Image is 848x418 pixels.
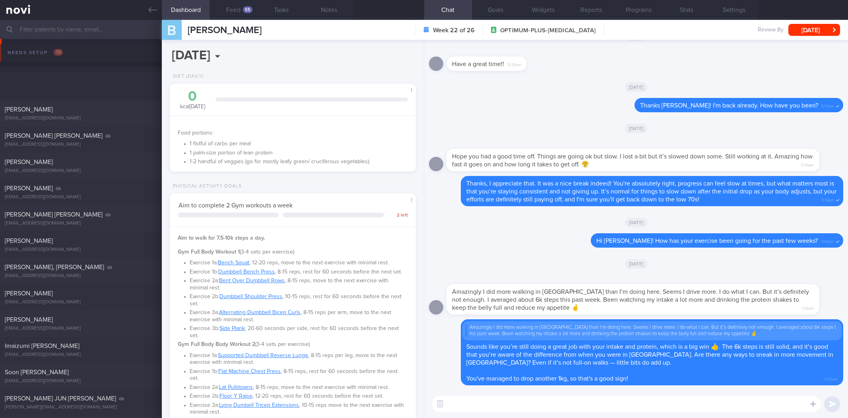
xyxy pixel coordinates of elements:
span: Thanks, I appreciate that. It was a nice break indeed! You're absolutely right, progress can feel... [466,180,836,203]
div: B [157,15,187,46]
a: Dumbbell Shoulder Press [219,294,282,299]
li: Exercise 1b: , 8-15 reps, rest for 60 seconds before the next set. [190,267,408,276]
span: [DATE] [625,82,648,92]
li: Exercise 1a: , 12-20 reps, move to the next exercise with minimal rest. [190,258,408,267]
div: [EMAIL_ADDRESS][DOMAIN_NAME] [5,142,157,148]
div: 55 [243,6,252,13]
div: [EMAIL_ADDRESS][DOMAIN_NAME] [5,378,157,384]
span: [PERSON_NAME] [5,185,53,191]
span: 12:35am [507,60,521,68]
a: Bent Over Dumbbell Rows [219,278,285,283]
a: Floor Y Raise [219,393,252,399]
div: [PERSON_NAME][EMAIL_ADDRESS][DOMAIN_NAME] [5,404,157,410]
span: [PERSON_NAME] [PERSON_NAME] [5,211,103,218]
span: 5:04am [801,160,814,168]
span: [PERSON_NAME] [5,159,53,165]
div: [EMAIL_ADDRESS][DOMAIN_NAME] [5,247,157,253]
span: Food portions: [178,130,213,136]
div: [EMAIL_ADDRESS][DOMAIN_NAME] [5,194,157,200]
a: Dumbbell Bench Press [218,269,275,275]
div: 2 left [388,213,408,219]
span: [DATE] [625,124,648,133]
strong: Aim to walk for 7.5-10k steps a day. [178,235,265,241]
div: kcal [DATE] [178,90,208,111]
span: (3-4 sets per exercise) [178,249,294,255]
a: Bench Squat [218,260,249,266]
div: [EMAIL_ADDRESS][DOMAIN_NAME] [5,168,157,174]
span: [PERSON_NAME] [188,25,262,35]
strong: Week 22 of 26 [433,26,475,34]
strong: Gym Full Body Body Workout 2 [178,342,255,347]
div: Physical Activity Goals [170,184,242,189]
div: Needs setup [6,47,65,58]
li: Exercise 3b: , 20-60 seconds per side, rest for 60 seconds before the next set. [190,323,408,339]
div: 0 [178,90,208,104]
div: [EMAIL_ADDRESS][DOMAIN_NAME] [5,326,157,332]
a: Flat Machine Chest Press [218,369,281,374]
li: Exercise 2b: , 10-15 reps, rest for 60 seconds before the next set. [190,291,408,307]
span: [PERSON_NAME] [5,290,53,297]
span: 1:26am [802,304,814,311]
span: [PERSON_NAME] [PERSON_NAME] [5,133,103,139]
span: 3:04pm [821,237,834,244]
span: Hope you had a good time off. Things are going ok but slow. I lost a bit but it’s slowed down som... [452,153,813,168]
li: Exercise 2a: , 8-15 reps, move to the next exercise with minimal rest. [190,382,408,391]
span: OPTIMUM-PLUS-[MEDICAL_DATA] [500,27,596,35]
div: Amazingly I did more walking in [GEOGRAPHIC_DATA] than I’m doing here. Seems I drive more. I do w... [466,324,838,338]
li: 1 fistful of carbs per meal [190,139,408,148]
li: Exercise 1a: , 8-15 reps per leg, move to the next exercise with minimal rest. [190,350,408,366]
li: Exercise 3a: , 10-15 reps move to the next exercise with minimal rest. [190,400,408,416]
li: Exercise 2b: , 12-20 reps, rest for 60 seconds before the next set. [190,391,408,400]
span: You've managed to drop another 1kg, so that's a good sign! [466,375,628,382]
span: Review By [758,27,784,34]
a: Supported Dumbbell Reverse Lunge [218,353,308,358]
div: Diet (Daily) [170,74,204,80]
span: 78 [54,49,63,56]
li: Exercise 3a: , 8-15 reps per arm, move to the next exercise with minimal rest. [190,307,408,323]
span: Aim to complete 2 Gym workouts a week [179,202,293,209]
span: Hi [PERSON_NAME]! How has your exercise been going for the past few weeks? [596,238,818,244]
a: Alternating Dumbbell Bicep Curls [219,310,301,315]
span: Amazingly I did more walking in [GEOGRAPHIC_DATA] than I’m doing here. Seems I drive more. I do w... [452,289,809,311]
span: [PERSON_NAME], [PERSON_NAME] [5,264,104,270]
li: Exercise 1b: , 8-15 reps, rest for 60 seconds before the next set. [190,366,408,382]
span: [DATE] [625,259,648,269]
div: [EMAIL_ADDRESS][DOMAIN_NAME] [5,352,157,358]
li: 1 palm-size portion of lean protein [190,148,408,157]
strong: Gym Full Body Workout 1 [178,249,240,255]
span: [PERSON_NAME] [5,106,53,113]
div: [EMAIL_ADDRESS][DOMAIN_NAME] [5,299,157,305]
span: Thanks [PERSON_NAME]! I'm back already. How have you been? [640,102,818,109]
div: [EMAIL_ADDRESS][DOMAIN_NAME] [5,273,157,279]
a: Side Plank [219,326,245,331]
span: (3-4 sets per exercise) [178,342,310,347]
span: 8:34am [821,195,834,203]
li: Exercise 2a: , 8-15 reps, move to the next exercise with minimal rest. [190,275,408,291]
span: [PERSON_NAME] JUN [PERSON_NAME] [5,395,116,402]
span: Sounds like you’re still doing a great job with your intake and protein, which is a big win 👍. Th... [466,344,833,366]
a: Lat Pulldowns [219,385,253,390]
span: Imaizumi [PERSON_NAME] [5,343,80,349]
span: 9:22am [825,375,838,382]
span: Have a great time!! [452,61,504,67]
a: Lying Dumbell Tricep Extensions [219,402,299,408]
div: [EMAIL_ADDRESS][DOMAIN_NAME] [5,221,157,227]
span: Soon [PERSON_NAME] [5,369,69,375]
span: [DATE] [625,218,648,227]
button: [DATE] [788,24,840,36]
span: [PERSON_NAME] [5,238,53,244]
span: 5:01pm [821,102,834,109]
div: [EMAIL_ADDRESS][DOMAIN_NAME] [5,115,157,121]
span: [PERSON_NAME] [5,316,53,323]
li: 1-2 handful of veggies (go for mostly leafy green/ cruciferous vegetables). [190,156,408,166]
